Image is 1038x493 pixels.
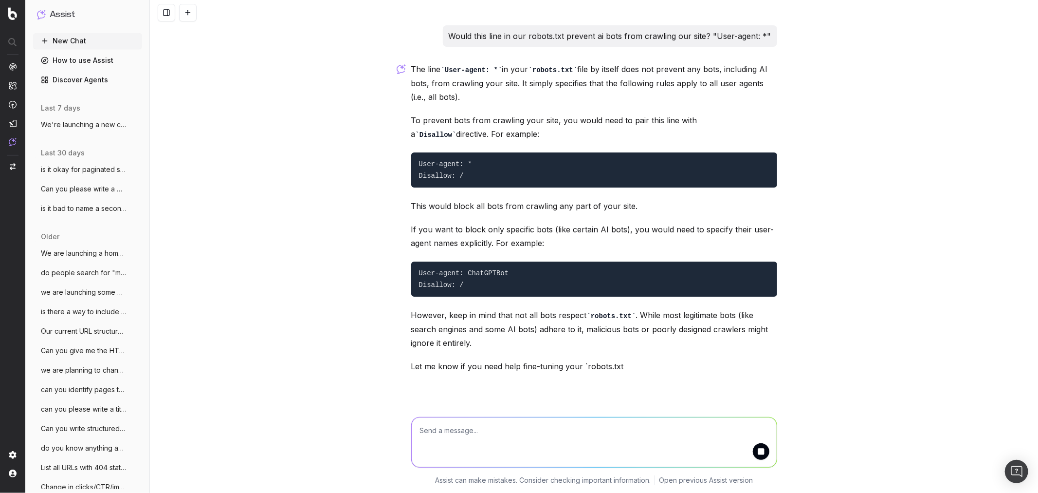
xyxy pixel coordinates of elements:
button: do people search for "modal" when lookin [33,265,142,281]
p: The line in your file by itself does not prevent any bots, including AI bots, from crawling your ... [411,62,777,104]
span: older [41,232,59,242]
span: Can you write structured data for this p [41,424,127,434]
button: We are launching a homewares collection [33,246,142,261]
div: Open Intercom Messenger [1005,460,1028,483]
p: To prevent bots from crawling your site, you would need to pair this line with a directive. For e... [411,114,777,141]
span: Change in clicks/CTR/impressions over la [41,482,127,492]
span: we are launching some plus size adaptive [41,287,127,297]
button: Can you please write a URL, H1, title ta [33,181,142,197]
img: My account [9,470,17,477]
button: is there a way to include all paginated [33,304,142,320]
p: This would block all bots from crawling any part of your site. [411,199,777,213]
button: New Chat [33,33,142,49]
code: robots.txt [528,66,578,74]
span: we are planning to change our category p [41,365,127,375]
span: We're launching a new category page for [41,120,127,130]
button: Can you give me the HTML code for an ind [33,343,142,359]
img: Switch project [10,163,16,170]
button: we are launching some plus size adaptive [33,284,142,300]
span: is there a way to include all paginated [41,307,127,317]
img: Setting [9,451,17,459]
p: Assist can make mistakes. Consider checking important information. [435,475,651,485]
code: User-agent: * [441,66,502,74]
button: We're launching a new category page for [33,117,142,133]
img: Activation [9,100,17,109]
span: is it okay for paginated search pages to [41,165,127,174]
img: Studio [9,119,17,127]
img: Botify assist logo [397,64,406,74]
span: last 7 days [41,103,80,113]
p: Would this line in our robots.txt prevent ai bots from crawling our site? "User-agent: *" [449,29,771,43]
span: List all URLs with 404 status code from [41,463,127,473]
button: we are planning to change our category p [33,362,142,378]
a: Discover Agents [33,72,142,88]
span: Can you give me the HTML code for an ind [41,346,127,356]
p: However, keep in mind that not all bots respect . While most legitimate bots (like search engines... [411,308,777,350]
span: do people search for "modal" when lookin [41,268,127,278]
p: If you want to block only specific bots (like certain AI bots), you would need to specify their u... [411,223,777,250]
img: Assist [37,10,46,19]
button: can you please write a title tag for a n [33,401,142,417]
button: Assist [37,8,138,21]
a: Open previous Assist version [659,475,753,485]
img: Intelligence [9,81,17,90]
code: User-agent: * Disallow: / [419,160,472,180]
img: Assist [9,138,17,146]
span: can you identify pages that have had sig [41,385,127,395]
span: Can you please write a URL, H1, title ta [41,184,127,194]
button: is it bad to name a second iteration of [33,201,142,216]
span: Our current URL structure for pages beyo [41,326,127,336]
button: List all URLs with 404 status code from [33,460,142,475]
p: Let me know if you need help fine-tuning your `robots.txt [411,360,777,373]
span: last 30 days [41,148,85,158]
code: Disallow [416,131,456,139]
span: We are launching a homewares collection [41,248,127,258]
span: can you please write a title tag for a n [41,404,127,414]
button: is it okay for paginated search pages to [33,162,142,177]
button: Our current URL structure for pages beyo [33,323,142,339]
button: can you identify pages that have had sig [33,382,142,398]
button: do you know anything about AI news? [33,440,142,456]
a: How to use Assist [33,53,142,68]
h1: Assist [50,8,75,21]
img: Analytics [9,63,17,71]
span: do you know anything about AI news? [41,443,127,453]
button: Can you write structured data for this p [33,421,142,436]
span: is it bad to name a second iteration of [41,204,127,213]
code: User-agent: ChatGPTBot Disallow: / [419,269,509,289]
code: robots.txt [587,312,636,320]
img: Botify logo [8,7,17,20]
